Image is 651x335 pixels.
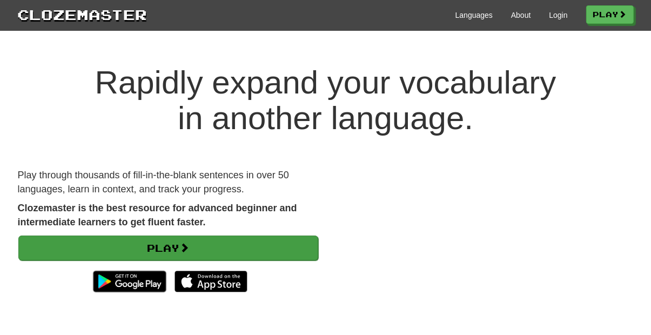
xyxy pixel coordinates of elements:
a: Play [586,5,634,24]
a: Clozemaster [18,4,147,24]
strong: Clozemaster is the best resource for advanced beginner and intermediate learners to get fluent fa... [18,203,297,227]
img: Get it on Google Play [88,265,171,298]
p: Play through thousands of fill-in-the-blank sentences in over 50 languages, learn in context, and... [18,169,318,196]
a: Play [18,236,318,260]
a: About [511,10,531,21]
a: Login [549,10,567,21]
img: Download_on_the_App_Store_Badge_US-UK_135x40-25178aeef6eb6b83b96f5f2d004eda3bffbb37122de64afbaef7... [175,271,247,292]
a: Languages [455,10,493,21]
